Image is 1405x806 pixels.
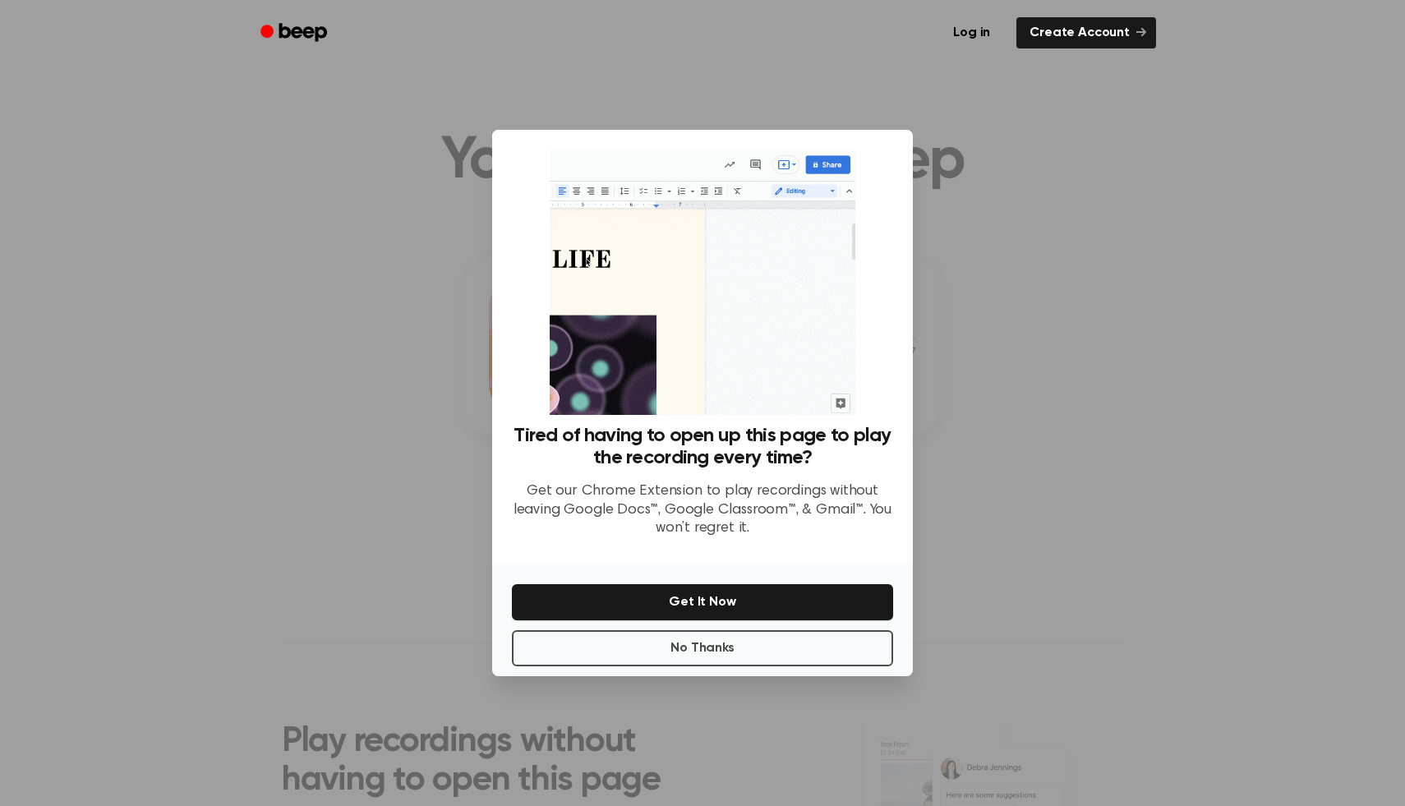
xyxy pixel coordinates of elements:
h3: Tired of having to open up this page to play the recording every time? [512,425,893,469]
button: No Thanks [512,630,893,666]
a: Beep [249,17,342,49]
a: Create Account [1016,17,1156,48]
a: Log in [937,14,1007,52]
p: Get our Chrome Extension to play recordings without leaving Google Docs™, Google Classroom™, & Gm... [512,482,893,538]
button: Get It Now [512,584,893,620]
img: Beep extension in action [550,150,855,415]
